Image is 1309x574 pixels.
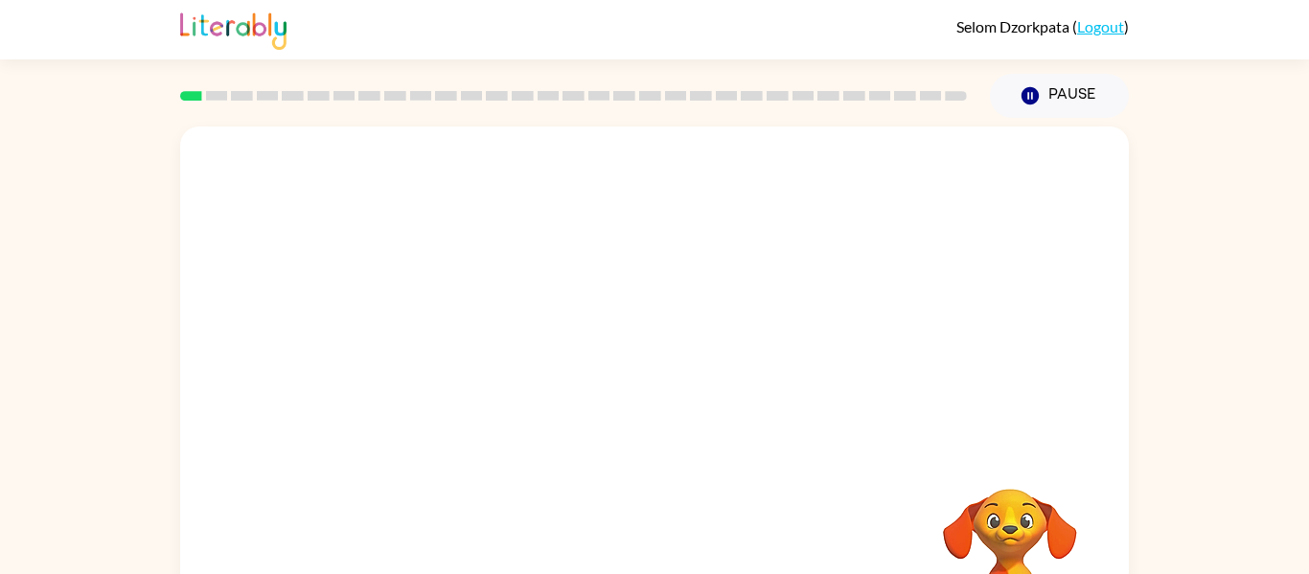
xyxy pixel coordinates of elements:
div: ( ) [956,17,1129,35]
span: Selom Dzorkpata [956,17,1072,35]
img: Literably [180,8,287,50]
button: Pause [990,74,1129,118]
a: Logout [1077,17,1124,35]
